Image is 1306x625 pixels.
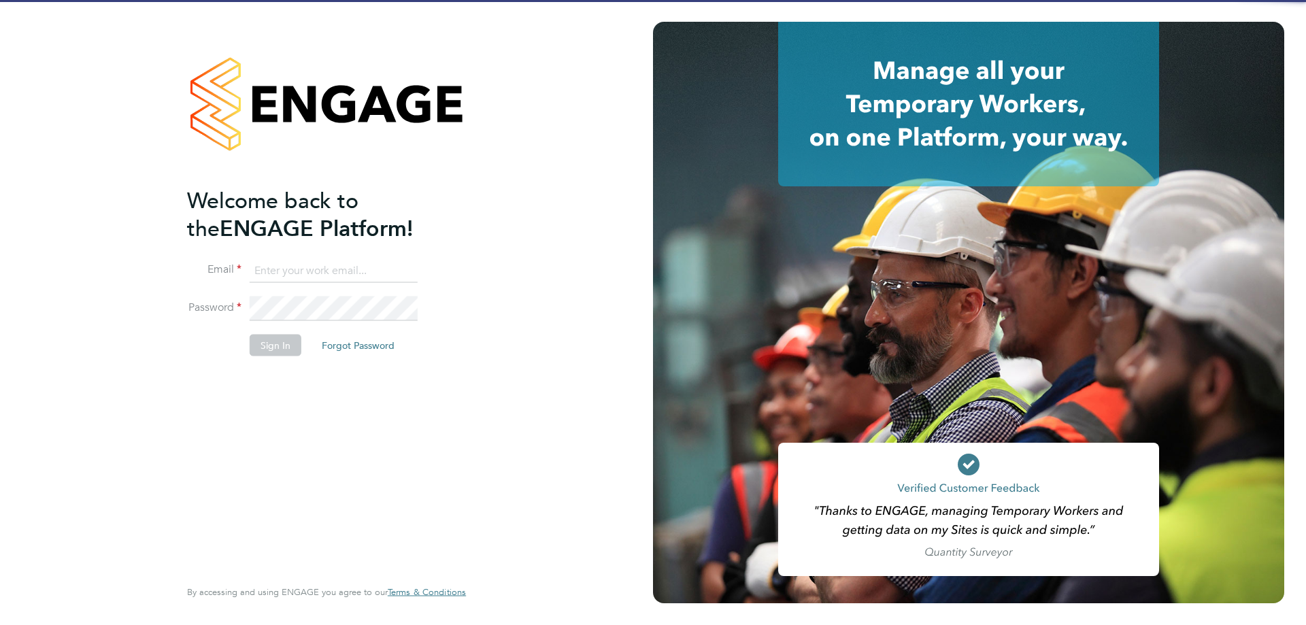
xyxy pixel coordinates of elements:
button: Sign In [250,335,301,356]
h2: ENGAGE Platform! [187,186,452,242]
span: Welcome back to the [187,187,358,241]
label: Email [187,263,241,277]
span: By accessing and using ENGAGE you agree to our [187,586,466,598]
a: Terms & Conditions [388,587,466,598]
span: Terms & Conditions [388,586,466,598]
label: Password [187,301,241,315]
button: Forgot Password [311,335,405,356]
input: Enter your work email... [250,258,418,283]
